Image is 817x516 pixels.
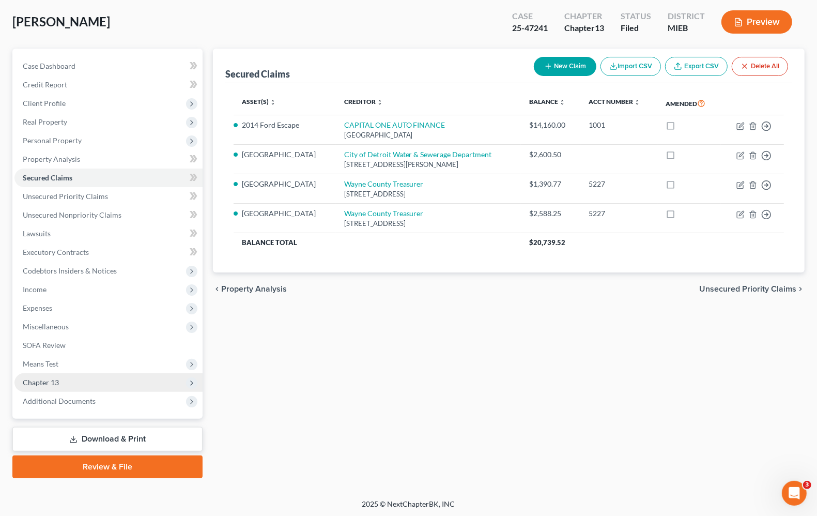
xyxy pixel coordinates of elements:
[23,155,80,163] span: Property Analysis
[721,10,792,34] button: Preview
[23,210,121,219] span: Unsecured Nonpriority Claims
[529,149,572,160] div: $2,600.50
[14,150,203,169] a: Property Analysis
[668,10,705,22] div: District
[512,10,548,22] div: Case
[344,130,513,140] div: [GEOGRAPHIC_DATA]
[534,57,596,76] button: New Claim
[782,481,807,506] iframe: Intercom live chat
[12,427,203,451] a: Download & Print
[23,341,66,350] span: SOFA Review
[344,150,492,159] a: City of Detroit Water & Sewerage Department
[564,22,604,34] div: Chapter
[634,99,640,105] i: unfold_more
[589,208,649,219] div: 5227
[529,179,572,189] div: $1,390.77
[242,179,327,189] li: [GEOGRAPHIC_DATA]
[23,80,67,89] span: Credit Report
[344,189,513,199] div: [STREET_ADDRESS]
[12,14,110,29] span: [PERSON_NAME]
[242,208,327,219] li: [GEOGRAPHIC_DATA]
[225,68,290,80] div: Secured Claims
[12,456,203,478] a: Review & File
[14,243,203,262] a: Executory Contracts
[344,219,513,229] div: [STREET_ADDRESS]
[221,285,287,293] span: Property Analysis
[23,397,96,405] span: Additional Documents
[23,248,89,256] span: Executory Contracts
[242,120,327,130] li: 2014 Ford Escape
[14,75,203,94] a: Credit Report
[23,285,47,294] span: Income
[14,206,203,224] a: Unsecured Nonpriority Claims
[23,322,69,331] span: Miscellaneous
[23,99,66,108] span: Client Profile
[529,208,572,219] div: $2,588.25
[23,378,59,387] span: Chapter 13
[512,22,548,34] div: 25-47241
[234,233,521,252] th: Balance Total
[529,98,565,105] a: Balance unfold_more
[344,160,513,170] div: [STREET_ADDRESS][PERSON_NAME]
[657,92,721,115] th: Amended
[23,173,72,182] span: Secured Claims
[668,22,705,34] div: MIEB
[14,224,203,243] a: Lawsuits
[344,120,445,129] a: CAPITAL ONE AUTO FINANCE
[559,99,565,105] i: unfold_more
[344,98,383,105] a: Creditor unfold_more
[529,120,572,130] div: $14,160.00
[23,359,58,368] span: Means Test
[242,149,327,160] li: [GEOGRAPHIC_DATA]
[589,120,649,130] div: 1001
[564,10,604,22] div: Chapter
[732,57,788,76] button: Delete All
[699,285,805,293] button: Unsecured Priority Claims chevron_right
[796,285,805,293] i: chevron_right
[14,336,203,355] a: SOFA Review
[14,169,203,187] a: Secured Claims
[589,98,640,105] a: Acct Number unfold_more
[621,22,651,34] div: Filed
[23,136,82,145] span: Personal Property
[242,98,276,105] a: Asset(s) unfold_more
[589,179,649,189] div: 5227
[213,285,221,293] i: chevron_left
[213,285,287,293] button: chevron_left Property Analysis
[377,99,383,105] i: unfold_more
[665,57,728,76] a: Export CSV
[600,57,661,76] button: Import CSV
[621,10,651,22] div: Status
[14,57,203,75] a: Case Dashboard
[23,266,117,275] span: Codebtors Insiders & Notices
[344,209,424,218] a: Wayne County Treasurer
[529,238,565,247] span: $20,739.52
[595,23,604,33] span: 13
[23,229,51,238] span: Lawsuits
[14,187,203,206] a: Unsecured Priority Claims
[23,192,108,201] span: Unsecured Priority Claims
[344,179,424,188] a: Wayne County Treasurer
[699,285,796,293] span: Unsecured Priority Claims
[803,481,811,489] span: 3
[270,99,276,105] i: unfold_more
[23,303,52,312] span: Expenses
[23,62,75,70] span: Case Dashboard
[23,117,67,126] span: Real Property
